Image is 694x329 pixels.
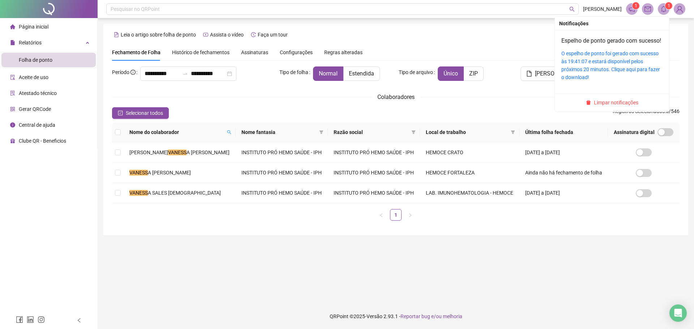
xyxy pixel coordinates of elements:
[420,163,519,183] td: HEMOCE FORTALEZA
[129,170,148,176] mark: VANESS
[561,51,660,80] a: O espelho de ponto foi gerado com sucesso às 19:41:07 e estará disponível pelos próximos 20 minut...
[241,50,268,55] span: Assinaturas
[420,142,519,163] td: HEMOCE CRATO
[319,70,338,77] span: Normal
[19,90,57,96] span: Atestado técnico
[426,128,508,136] span: Local de trabalho
[10,91,15,96] span: solution
[251,32,256,37] span: history
[130,70,136,75] span: info-circle
[16,316,23,323] span: facebook
[148,170,191,176] span: A [PERSON_NAME]
[148,190,221,196] span: A SALES [DEMOGRAPHIC_DATA]
[168,150,187,155] mark: VANESS
[410,127,417,138] span: filter
[182,71,188,77] span: swap-right
[376,209,387,221] button: left
[390,209,402,221] li: 1
[644,6,651,12] span: mail
[279,68,308,76] span: Tipo de folha
[509,127,517,138] span: filter
[19,74,48,80] span: Aceite de uso
[334,128,408,136] span: Razão social
[583,98,641,107] button: Limpar notificações
[10,40,15,45] span: file
[328,163,420,183] td: INSTITUTO PRÓ HEMO SAÚDE - IPH
[241,128,316,136] span: Nome fantasia
[324,50,363,55] span: Regras alteradas
[227,130,231,134] span: search
[635,3,637,8] span: 1
[668,3,670,8] span: 1
[629,6,635,12] span: notification
[408,213,412,217] span: right
[669,304,687,322] div: Open Intercom Messenger
[665,2,672,9] sup: 1
[535,69,578,78] span: [PERSON_NAME]
[258,32,288,38] span: Faça um tour
[586,100,591,105] span: delete
[19,40,42,46] span: Relatórios
[121,32,196,38] span: Leia o artigo sobre folha de ponto
[561,37,661,44] a: Espelho de ponto gerado com sucesso!
[379,213,384,217] span: left
[98,304,694,329] footer: QRPoint © 2025 - 2.93.1 -
[236,163,328,183] td: INSTITUTO PRÓ HEMO SAÚDE - IPH
[613,107,680,119] span: : 0 / 546
[411,130,416,134] span: filter
[400,313,462,319] span: Reportar bug e/ou melhoria
[182,71,188,77] span: to
[526,71,532,77] span: file
[404,209,416,221] button: right
[77,318,82,323] span: left
[328,183,420,203] td: INSTITUTO PRÓ HEMO SAÚDE - IPH
[404,209,416,221] li: Próxima página
[129,150,168,155] span: [PERSON_NAME]
[519,122,608,142] th: Última folha fechada
[236,183,328,203] td: INSTITUTO PRÓ HEMO SAÚDE - IPH
[236,142,328,163] td: INSTITUTO PRÓ HEMO SAÚDE - IPH
[367,313,382,319] span: Versão
[203,32,208,37] span: youtube
[674,4,685,14] img: 76687
[10,24,15,29] span: home
[520,66,584,81] button: [PERSON_NAME]
[10,138,15,143] span: gift
[112,107,169,119] button: Selecionar todos
[10,107,15,112] span: qrcode
[349,70,374,77] span: Estendida
[10,122,15,127] span: info-circle
[444,70,458,77] span: Único
[614,128,655,136] span: Assinatura digital
[19,106,51,112] span: Gerar QRCode
[19,57,52,63] span: Folha de ponto
[10,75,15,80] span: audit
[399,68,433,76] span: Tipo de arquivo
[112,49,160,55] span: Fechamento de Folha
[129,128,224,136] span: Nome do colaborador
[187,150,230,155] span: A [PERSON_NAME]
[469,70,478,77] span: ZIP
[226,127,233,138] span: search
[280,50,313,55] span: Configurações
[519,183,608,203] td: [DATE] a [DATE]
[172,49,230,55] span: Histórico de fechamentos
[583,5,622,13] span: [PERSON_NAME]
[569,7,575,12] span: search
[118,111,123,116] span: check-square
[376,209,387,221] li: Página anterior
[594,99,638,107] span: Limpar notificações
[519,142,608,163] td: [DATE] a [DATE]
[511,130,515,134] span: filter
[19,138,66,144] span: Clube QR - Beneficios
[19,122,55,128] span: Central de ajuda
[126,109,163,117] span: Selecionar todos
[112,69,129,75] span: Período
[328,142,420,163] td: INSTITUTO PRÓ HEMO SAÚDE - IPH
[632,2,639,9] sup: 1
[319,130,324,134] span: filter
[660,6,667,12] span: bell
[377,94,415,100] span: Colaboradores
[318,127,325,138] span: filter
[27,316,34,323] span: linkedin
